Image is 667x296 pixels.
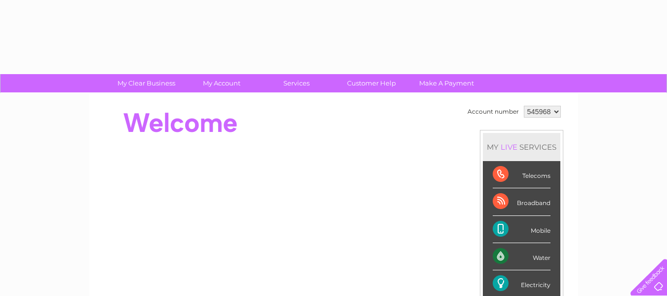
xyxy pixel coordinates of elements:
a: Customer Help [331,74,412,92]
div: Broadband [493,188,550,215]
div: Telecoms [493,161,550,188]
td: Account number [465,103,521,120]
a: My Clear Business [106,74,187,92]
div: Mobile [493,216,550,243]
div: LIVE [499,142,519,152]
a: Services [256,74,337,92]
a: My Account [181,74,262,92]
div: Water [493,243,550,270]
a: Make A Payment [406,74,487,92]
div: MY SERVICES [483,133,560,161]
